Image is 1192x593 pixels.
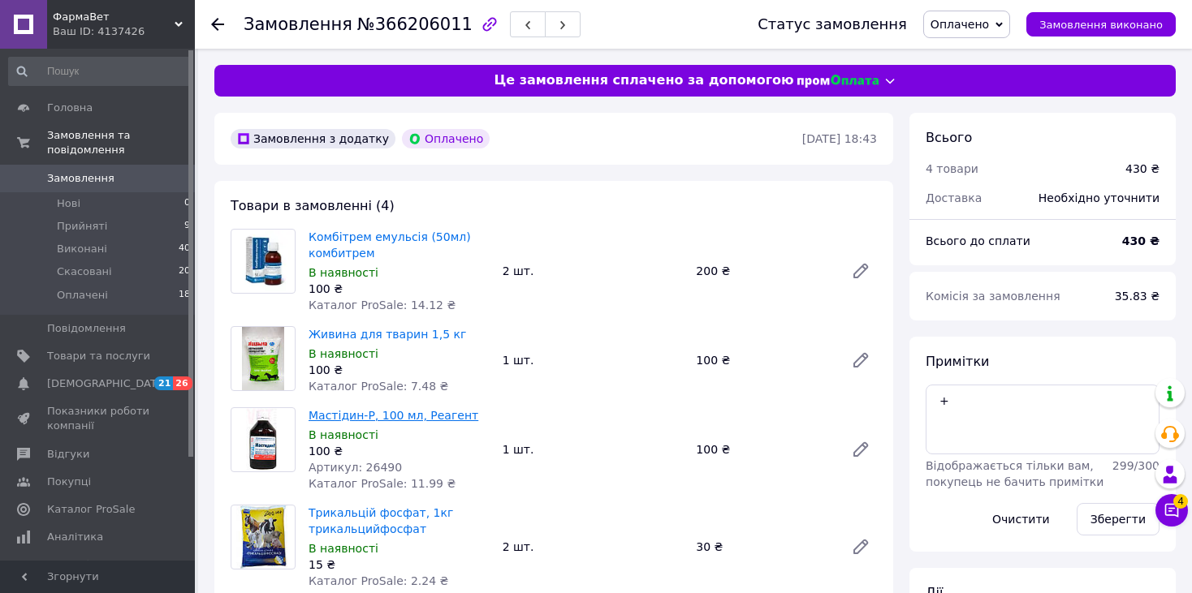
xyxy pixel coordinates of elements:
[309,281,490,297] div: 100 ₴
[926,130,972,145] span: Всього
[57,288,108,303] span: Оплачені
[179,242,190,256] span: 40
[357,15,473,34] span: №366206011
[309,328,466,341] a: Живина для тварин 1,5 кг
[53,24,195,39] div: Ваш ID: 4137426
[844,255,877,287] a: Редагувати
[689,535,838,558] div: 30 ₴
[57,196,80,211] span: Нові
[47,101,93,115] span: Головна
[402,129,490,148] div: Оплачено
[231,198,395,213] span: Товари в замовленні (4)
[179,288,190,303] span: 18
[926,354,989,369] span: Примітки
[309,461,402,474] span: Артикул: 26490
[154,376,173,390] span: 21
[689,260,838,282] div: 200 ₴
[57,242,107,256] span: Виконані
[47,128,195,157] span: Замовлення та повідомлення
[47,321,126,336] span: Повідомлення
[47,447,89,462] span: Відгуки
[496,349,690,372] div: 1 шт.
[47,404,150,433] span: Показники роботи компанії
[978,503,1064,535] button: Очистити
[844,531,877,563] a: Редагувати
[231,129,395,148] div: Замовлення з додатку
[689,438,838,461] div: 100 ₴
[1173,494,1188,509] span: 4
[309,428,378,441] span: В наявності
[309,299,456,312] span: Каталог ProSale: 14.12 ₴
[246,408,280,471] img: Мастідин-Р, 100 мл, Реагент
[57,219,107,234] span: Прийняті
[1125,161,1160,177] div: 430 ₴
[1155,494,1188,526] button: Чат з покупцем4
[242,327,284,390] img: Живина для тварин 1,5 кг
[309,477,456,490] span: Каталог ProSale: 11.99 ₴
[309,380,448,393] span: Каталог ProSale: 7.48 ₴
[926,191,982,204] span: Доставка
[8,57,192,86] input: Пошук
[173,376,192,390] span: 26
[758,16,907,32] div: Статус замовлення
[179,264,190,279] span: 20
[496,535,690,558] div: 2 шт.
[689,349,838,372] div: 100 ₴
[496,260,690,282] div: 2 шт.
[496,438,690,461] div: 1 шт.
[844,433,877,466] a: Редагувати
[926,459,1103,488] span: Відображається тільки вам, покупець не бачить примітки
[235,230,292,293] img: Комбітрем емульсія (50мл) комбитрем
[309,506,453,535] a: Трикальцій фосфат, 1кг трикальцийфосфат
[211,16,224,32] div: Повернутися назад
[47,530,103,544] span: Аналітика
[47,475,91,489] span: Покупці
[309,556,490,573] div: 15 ₴
[47,171,114,186] span: Замовлення
[1077,503,1160,535] button: Зберегти
[309,266,378,279] span: В наявності
[309,362,490,378] div: 100 ₴
[47,376,167,391] span: [DEMOGRAPHIC_DATA]
[47,557,150,587] span: Управління сайтом
[1026,12,1176,37] button: Замовлення виконано
[926,290,1060,303] span: Комісія за замовлення
[844,344,877,376] a: Редагувати
[309,409,478,422] a: Мастідин-Р, 100 мл, Реагент
[494,71,793,90] span: Це замовлення сплачено за допомогою
[57,264,112,279] span: Скасовані
[1115,290,1160,303] span: 35.83 ₴
[309,230,471,260] a: Комбітрем емульсія (50мл) комбитрем
[1029,180,1169,216] div: Необхідно уточнити
[1039,19,1163,31] span: Замовлення виконано
[184,196,190,211] span: 0
[47,349,150,363] span: Товари та послуги
[931,18,989,31] span: Оплачено
[309,347,378,360] span: В наявності
[244,15,352,34] span: Замовлення
[802,132,877,145] time: [DATE] 18:43
[53,10,175,24] span: ФармаВет
[1122,234,1160,247] b: 430 ₴
[309,443,490,459] div: 100 ₴
[236,505,291,569] img: Трикальцій фосфат, 1кг трикальцийфосфат
[309,542,378,555] span: В наявності
[1112,459,1160,472] span: 299 / 300
[47,502,135,517] span: Каталог ProSale
[926,385,1160,454] textarea: +
[926,234,1030,247] span: Всього до сплати
[926,162,978,175] span: 4 товари
[184,219,190,234] span: 9
[309,574,448,587] span: Каталог ProSale: 2.24 ₴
